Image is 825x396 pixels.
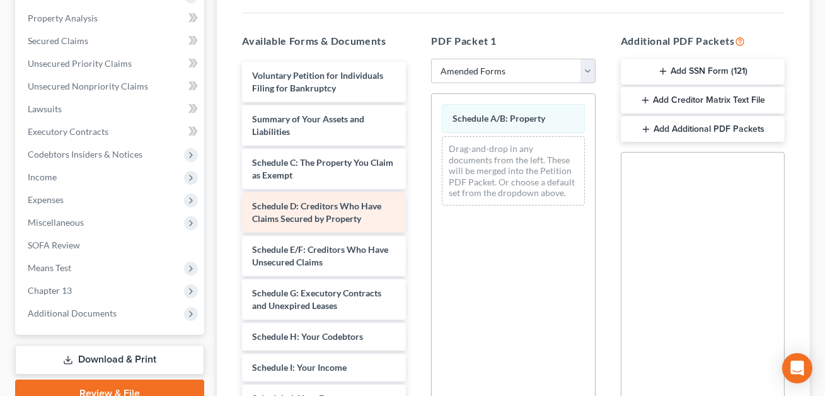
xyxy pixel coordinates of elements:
[621,59,785,85] button: Add SSN Form (121)
[28,308,117,318] span: Additional Documents
[18,120,204,143] a: Executory Contracts
[28,13,98,23] span: Property Analysis
[442,136,584,206] div: Drag-and-drop in any documents from the left. These will be merged into the Petition PDF Packet. ...
[252,114,364,137] span: Summary of Your Assets and Liabilities
[18,7,204,30] a: Property Analysis
[18,98,204,120] a: Lawsuits
[28,194,64,205] span: Expenses
[28,103,62,114] span: Lawsuits
[252,288,381,311] span: Schedule G: Executory Contracts and Unexpired Leases
[453,113,545,124] span: Schedule A/B: Property
[242,33,406,49] h5: Available Forms & Documents
[252,244,388,267] span: Schedule E/F: Creditors Who Have Unsecured Claims
[252,201,381,224] span: Schedule D: Creditors Who Have Claims Secured by Property
[621,33,785,49] h5: Additional PDF Packets
[28,35,88,46] span: Secured Claims
[28,81,148,91] span: Unsecured Nonpriority Claims
[28,172,57,182] span: Income
[18,52,204,75] a: Unsecured Priority Claims
[28,126,108,137] span: Executory Contracts
[621,87,785,114] button: Add Creditor Matrix Text File
[252,157,393,180] span: Schedule C: The Property You Claim as Exempt
[28,262,71,273] span: Means Test
[15,345,204,375] a: Download & Print
[252,331,363,342] span: Schedule H: Your Codebtors
[28,149,142,160] span: Codebtors Insiders & Notices
[252,70,383,93] span: Voluntary Petition for Individuals Filing for Bankruptcy
[621,116,785,143] button: Add Additional PDF Packets
[28,285,72,296] span: Chapter 13
[782,353,812,383] div: Open Intercom Messenger
[18,75,204,98] a: Unsecured Nonpriority Claims
[28,240,80,250] span: SOFA Review
[252,362,347,373] span: Schedule I: Your Income
[431,33,595,49] h5: PDF Packet 1
[18,30,204,52] a: Secured Claims
[18,234,204,257] a: SOFA Review
[28,217,84,228] span: Miscellaneous
[28,58,132,69] span: Unsecured Priority Claims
